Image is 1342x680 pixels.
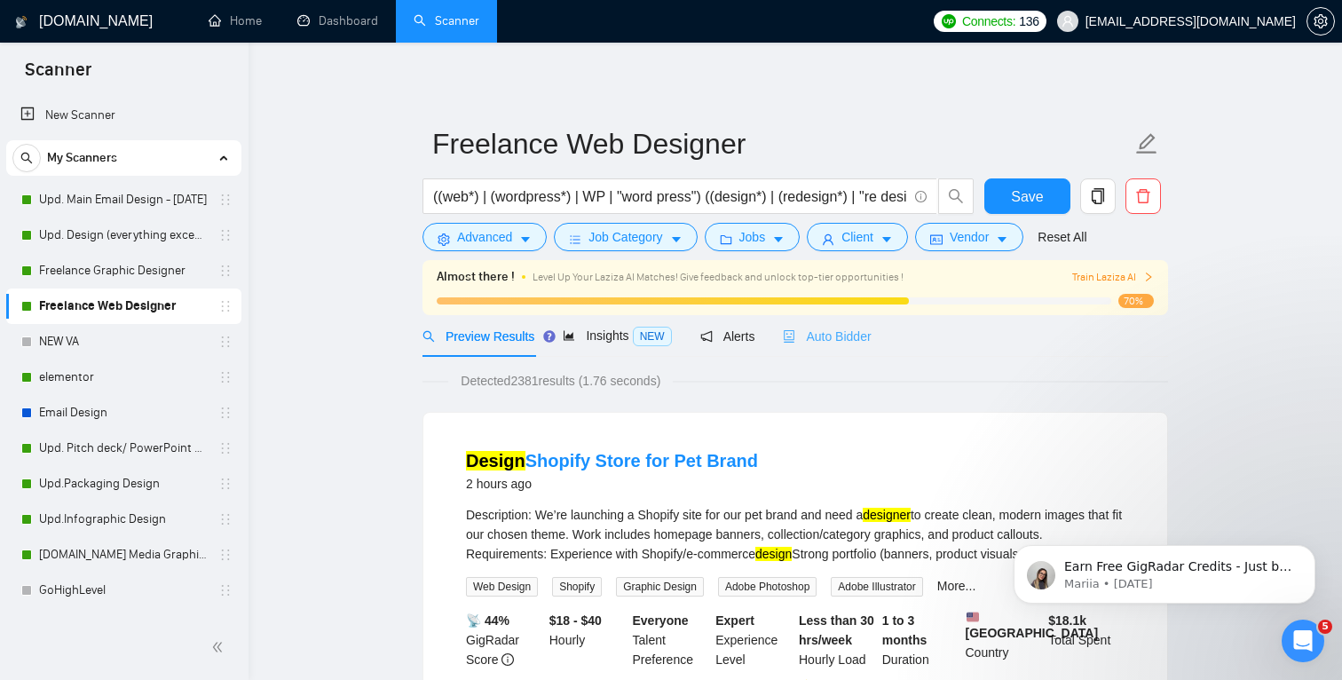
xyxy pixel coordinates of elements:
a: DesignShopify Store for Pet Brand [466,451,758,470]
span: Adobe Illustrator [831,577,922,597]
img: 🇺🇸 [967,611,979,623]
span: Web Design [466,577,538,597]
a: Upd. Pitch deck/ PowerPoint Designer [39,431,208,466]
button: settingAdvancedcaret-down [422,223,547,251]
button: delete [1125,178,1161,214]
span: 5 [1318,620,1332,634]
span: search [13,152,40,164]
mark: designer [863,508,911,522]
span: caret-down [670,233,683,246]
a: GoHighLevel [39,573,208,608]
span: double-left [211,638,229,656]
span: My Scanners [47,140,117,176]
span: holder [218,583,233,597]
div: Duration [879,611,962,669]
span: robot [783,330,795,343]
span: Scanner [11,57,106,94]
span: Auto Bidder [783,329,871,344]
a: More... [937,579,976,593]
a: Freelance Web Designer [39,289,208,324]
span: setting [1307,14,1334,28]
a: New Scanner [20,98,227,133]
span: area-chart [563,329,575,342]
button: search [938,178,974,214]
b: Expert [715,613,754,628]
span: delete [1126,188,1160,204]
input: Scanner name... [432,122,1132,166]
button: idcardVendorcaret-down [915,223,1023,251]
span: Adobe Photoshop [718,577,817,597]
span: holder [218,406,233,420]
iframe: Intercom notifications message [987,508,1342,632]
button: copy [1080,178,1116,214]
span: idcard [930,233,943,246]
span: Advanced [457,227,512,247]
span: Almost there ! [437,267,515,287]
span: 70% [1118,294,1154,308]
span: Alerts [700,329,755,344]
div: Hourly [546,611,629,669]
button: folderJobscaret-down [705,223,801,251]
a: [DOMAIN_NAME] Media Graphics [39,537,208,573]
a: Reset All [1038,227,1086,247]
span: edit [1135,132,1158,155]
a: Freelance Graphic Designer [39,253,208,289]
span: info-circle [501,653,514,666]
span: Jobs [739,227,766,247]
a: Upd.Packaging Design [39,466,208,502]
mark: Design [466,451,525,470]
span: holder [218,335,233,349]
div: Hourly Load [795,611,879,669]
span: holder [218,477,233,491]
button: userClientcaret-down [807,223,908,251]
div: Experience Level [712,611,795,669]
span: holder [218,228,233,242]
a: NEW VA [39,324,208,360]
a: Upd. Design (everything except unspecified) [39,217,208,253]
div: Country [962,611,1046,669]
span: info-circle [915,191,927,202]
img: upwork-logo.png [942,14,956,28]
a: Upd. Main Email Design - [DATE] [39,182,208,217]
button: Train Laziza AI [1072,269,1154,286]
span: Save [1011,186,1043,208]
span: Vendor [950,227,989,247]
input: Search Freelance Jobs... [433,186,907,208]
iframe: Intercom live chat [1282,620,1324,662]
span: caret-down [772,233,785,246]
span: holder [218,193,233,207]
a: elementor [39,360,208,395]
span: bars [569,233,581,246]
span: Graphic Design [616,577,704,597]
a: setting [1306,14,1335,28]
a: Upd.Infographic Design [39,502,208,537]
a: dashboardDashboard [297,13,378,28]
button: setting [1306,7,1335,36]
mark: design [755,547,792,561]
span: NEW [633,327,672,346]
span: holder [218,441,233,455]
span: Shopify [552,577,602,597]
span: holder [218,512,233,526]
span: user [1062,15,1074,28]
span: caret-down [996,233,1008,246]
b: 📡 44% [466,613,509,628]
b: 1 to 3 months [882,613,928,647]
span: holder [218,548,233,562]
b: Everyone [633,613,689,628]
div: Description: We’re launching a Shopify site for our pet brand and need a to create clean, modern ... [466,505,1125,564]
span: Connects: [962,12,1015,31]
span: 136 [1019,12,1038,31]
span: folder [720,233,732,246]
img: logo [15,8,28,36]
b: [GEOGRAPHIC_DATA] [966,611,1099,640]
a: Email Design [39,395,208,431]
div: Talent Preference [629,611,713,669]
span: holder [218,299,233,313]
span: right [1143,272,1154,282]
span: search [939,188,973,204]
span: Detected 2381 results (1.76 seconds) [448,371,673,391]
